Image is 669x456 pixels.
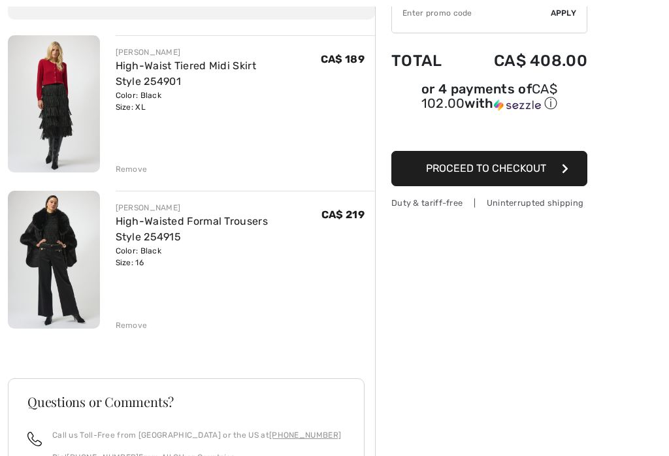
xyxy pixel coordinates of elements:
[116,90,321,113] div: Color: Black Size: XL
[116,59,256,88] a: High-Waist Tiered Midi Skirt Style 254901
[391,197,587,209] div: Duty & tariff-free | Uninterrupted shipping
[269,431,341,440] a: [PHONE_NUMBER]
[391,83,587,112] div: or 4 payments of with
[8,191,100,328] img: High-Waisted Formal Trousers Style 254915
[460,39,587,83] td: CA$ 408.00
[116,163,148,175] div: Remove
[391,39,460,83] td: Total
[321,208,365,221] span: CA$ 219
[116,319,148,331] div: Remove
[494,99,541,111] img: Sezzle
[116,245,321,269] div: Color: Black Size: 16
[426,162,546,174] span: Proceed to Checkout
[321,53,365,65] span: CA$ 189
[391,117,587,146] iframe: PayPal-paypal
[421,81,557,111] span: CA$ 102.00
[116,215,268,243] a: High-Waisted Formal Trousers Style 254915
[391,83,587,117] div: or 4 payments ofCA$ 102.00withSezzle Click to learn more about Sezzle
[52,429,341,441] p: Call us Toll-Free from [GEOGRAPHIC_DATA] or the US at
[391,151,587,186] button: Proceed to Checkout
[551,7,577,19] span: Apply
[116,46,321,58] div: [PERSON_NAME]
[27,432,42,446] img: call
[8,35,100,172] img: High-Waist Tiered Midi Skirt Style 254901
[116,202,321,214] div: [PERSON_NAME]
[27,395,345,408] h3: Questions or Comments?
